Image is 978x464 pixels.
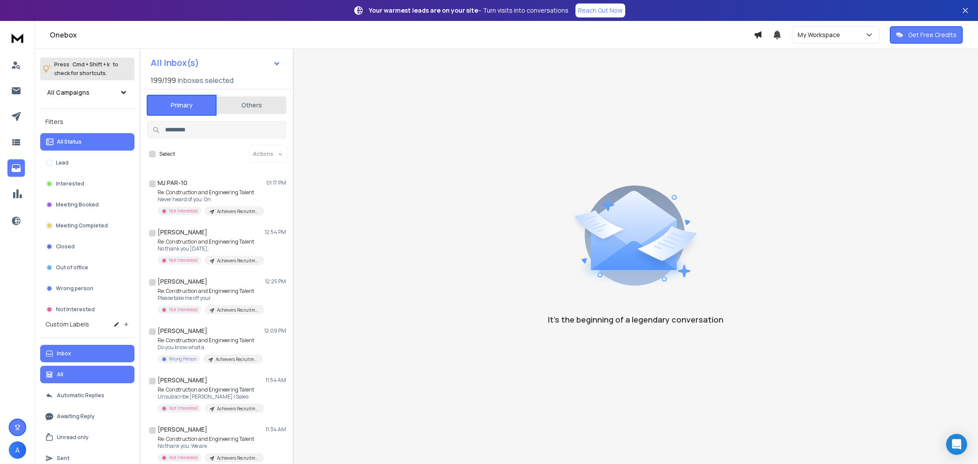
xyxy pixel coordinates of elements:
[57,350,71,357] p: Inbox
[40,175,134,192] button: Interested
[265,426,286,433] p: 11:34 AM
[40,84,134,101] button: All Campaigns
[40,429,134,446] button: Unread only
[217,96,286,115] button: Others
[158,228,207,237] h1: [PERSON_NAME]
[369,6,478,14] strong: Your warmest leads are on your site
[56,222,108,229] p: Meeting Completed
[178,75,234,86] h3: Inboxes selected
[159,151,175,158] label: Select
[169,208,198,214] p: Not Interested
[169,454,198,461] p: Not Interested
[217,406,259,412] p: Achievers Recruitment - [GEOGRAPHIC_DATA] - [GEOGRAPHIC_DATA] - [GEOGRAPHIC_DATA] - [GEOGRAPHIC_D...
[47,88,90,97] h1: All Campaigns
[56,201,99,208] p: Meeting Booked
[158,288,262,295] p: Re: Construction and Engineering Talent
[40,217,134,234] button: Meeting Completed
[265,229,286,236] p: 12:54 PM
[169,405,198,412] p: Not Interested
[45,320,89,329] h3: Custom Labels
[57,455,69,462] p: Sent
[144,54,288,72] button: All Inbox(s)
[40,116,134,128] h3: Filters
[548,313,723,326] p: It’s the beginning of a legendary conversation
[40,301,134,318] button: Not Interested
[575,3,625,17] a: Reach Out Now
[158,179,187,187] h1: MJ PAR-10
[158,238,262,245] p: Re: Construction and Engineering Talent
[57,392,104,399] p: Automatic Replies
[578,6,623,15] p: Reach Out Now
[158,344,262,351] p: Do you know what a
[56,180,84,187] p: Interested
[908,31,957,39] p: Get Free Credits
[151,75,176,86] span: 199 / 199
[158,436,262,443] p: Re: Construction and Engineering Talent
[169,257,198,264] p: Not Interested
[56,243,75,250] p: Closed
[57,138,82,145] p: All Status
[40,238,134,255] button: Closed
[266,179,286,186] p: 01:17 PM
[56,159,69,166] p: Lead
[217,258,259,264] p: Achievers Recruitment - [GEOGRAPHIC_DATA] - [GEOGRAPHIC_DATA] - [GEOGRAPHIC_DATA] - [GEOGRAPHIC_D...
[151,58,199,67] h1: All Inbox(s)
[946,434,967,455] div: Open Intercom Messenger
[798,31,844,39] p: My Workspace
[56,306,95,313] p: Not Interested
[265,377,286,384] p: 11:54 AM
[9,30,26,46] img: logo
[890,26,963,44] button: Get Free Credits
[9,441,26,459] button: A
[169,356,196,362] p: Wrong Person
[57,413,95,420] p: Awaiting Reply
[158,245,262,252] p: No thank you [DATE],
[158,189,262,196] p: Re: Construction and Engineering Talent
[217,307,259,313] p: Achievers Recruitment - [GEOGRAPHIC_DATA] - [GEOGRAPHIC_DATA] - [GEOGRAPHIC_DATA] - [GEOGRAPHIC_D...
[40,259,134,276] button: Out of office
[57,434,89,441] p: Unread only
[56,264,88,271] p: Out of office
[217,455,259,461] p: Achievers Recruitment - [GEOGRAPHIC_DATA] - [GEOGRAPHIC_DATA] - [GEOGRAPHIC_DATA] - [GEOGRAPHIC_D...
[264,327,286,334] p: 12:09 PM
[158,443,262,450] p: No thank you. We are
[158,425,207,434] h1: [PERSON_NAME]
[56,285,93,292] p: Wrong person
[54,60,118,78] p: Press to check for shortcuts.
[169,306,198,313] p: Not Interested
[158,376,207,385] h1: [PERSON_NAME]
[40,133,134,151] button: All Status
[40,408,134,425] button: Awaiting Reply
[71,59,111,69] span: Cmd + Shift + k
[40,280,134,297] button: Wrong person
[40,154,134,172] button: Lead
[369,6,568,15] p: – Turn visits into conversations
[40,196,134,213] button: Meeting Booked
[40,366,134,383] button: All
[265,278,286,285] p: 12:25 PM
[158,327,207,335] h1: [PERSON_NAME]
[217,208,259,215] p: Achievers Recruitment - [GEOGRAPHIC_DATA] - [GEOGRAPHIC_DATA] - [GEOGRAPHIC_DATA] - [GEOGRAPHIC_D...
[158,337,262,344] p: Re: Construction and Engineering Talent
[158,196,262,203] p: Never heard of you. On
[158,393,262,400] p: Unsubscribe [PERSON_NAME] | Sales
[158,277,207,286] h1: [PERSON_NAME]
[40,345,134,362] button: Inbox
[57,371,63,378] p: All
[147,95,217,116] button: Primary
[158,295,262,302] p: Please take me off your
[216,356,258,363] p: Achievers Recruitment - [GEOGRAPHIC_DATA] - [GEOGRAPHIC_DATA] - [GEOGRAPHIC_DATA] - [GEOGRAPHIC_D...
[158,386,262,393] p: Re: Construction and Engineering Talent
[50,30,754,40] h1: Onebox
[40,387,134,404] button: Automatic Replies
